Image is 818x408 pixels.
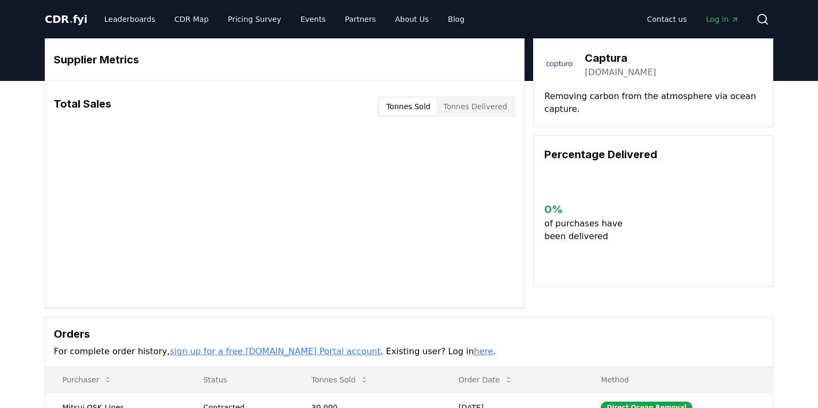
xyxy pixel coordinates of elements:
p: Removing carbon from the atmosphere via ocean capture. [544,90,762,116]
a: here [474,346,493,356]
a: sign up for a free [DOMAIN_NAME] Portal account [170,346,381,356]
a: Blog [439,10,473,29]
a: CDR.fyi [45,12,87,27]
a: Log in [698,10,748,29]
a: Contact us [639,10,696,29]
h3: Total Sales [54,96,111,117]
button: Order Date [450,369,521,390]
img: Captura-logo [544,50,574,79]
a: CDR Map [166,10,217,29]
a: Leaderboards [96,10,164,29]
span: Log in [706,14,739,25]
nav: Main [639,10,748,29]
p: Status [195,374,286,385]
p: For complete order history, . Existing user? Log in . [54,345,764,358]
button: Tonnes Sold [380,98,437,115]
nav: Main [96,10,473,29]
span: CDR fyi [45,13,87,26]
p: of purchases have been delivered [544,217,631,243]
button: Purchaser [54,369,120,390]
p: Method [592,374,764,385]
a: Events [292,10,334,29]
span: . [69,13,73,26]
button: Tonnes Sold [303,369,377,390]
h3: 0 % [544,201,631,217]
h3: Captura [585,50,656,66]
a: Partners [337,10,385,29]
h3: Supplier Metrics [54,52,516,68]
a: Pricing Survey [219,10,290,29]
button: Tonnes Delivered [437,98,513,115]
h3: Orders [54,326,764,342]
a: [DOMAIN_NAME] [585,66,656,79]
h3: Percentage Delivered [544,146,762,162]
a: About Us [387,10,437,29]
